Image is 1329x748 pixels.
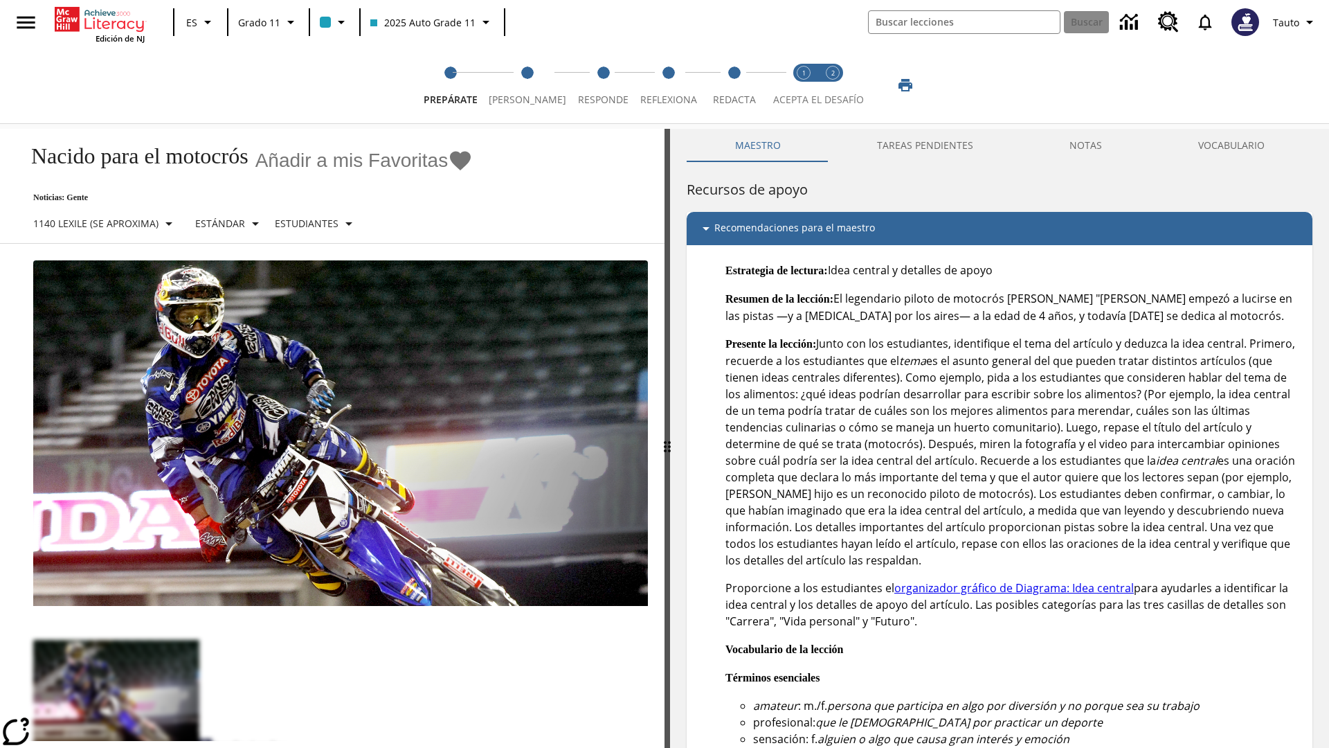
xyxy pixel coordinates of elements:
[894,580,1134,596] a: organizador gráfico de Diagrama: Idea central
[827,698,1200,713] em: persona que participa en algo por diversión y no porque sea su trabajo
[365,10,500,35] button: Clase: 2025 Auto Grade 11, Selecciona una clase
[269,211,363,236] button: Seleccionar estudiante
[753,697,1301,714] li: : m./f.
[55,4,145,44] div: Portada
[687,179,1312,201] h6: Recursos de apoyo
[28,211,183,236] button: Seleccione Lexile, 1140 Lexile (Se aproxima)
[802,69,806,78] text: 1
[831,69,835,78] text: 2
[314,10,355,35] button: El color de la clase es azul claro. Cambiar el color de la clase.
[1267,10,1323,35] button: Perfil/Configuración
[17,143,248,169] h1: Nacido para el motocrós
[96,33,145,44] span: Edición de NJ
[753,714,1301,731] li: profesional:
[784,47,824,123] button: Acepta el desafío lee step 1 of 2
[1273,15,1299,30] span: Tauto
[883,73,928,98] button: Imprimir
[275,216,338,231] p: Estudiantes
[753,698,798,713] em: amateur
[33,216,159,231] p: 1140 Lexile (Se aproxima)
[697,47,771,123] button: Redacta step 5 of 5
[478,47,577,123] button: Lee step 2 of 5
[869,11,1060,33] input: Buscar campo
[670,129,1329,748] div: activity
[725,265,828,276] strong: Estrategia de lectura:
[640,93,697,106] span: Reflexiona
[687,129,1312,162] div: Instructional Panel Tabs
[725,580,1301,630] p: Proporcione a los estudiantes el para ayudarles a identificar la idea central y los detalles de a...
[713,93,756,106] span: Redacta
[6,2,46,43] button: Abrir el menú lateral
[813,47,853,123] button: Acepta el desafío contesta step 2 of 2
[725,672,820,684] strong: Términos esenciales
[773,93,864,106] span: ACEPTA EL DESAFÍO
[1223,4,1267,40] button: Escoja un nuevo avatar
[578,93,629,106] span: Responde
[725,293,833,305] strong: Resumen de la lección:
[195,216,245,231] p: Estándar
[1150,129,1312,162] button: VOCABULARIO
[233,10,305,35] button: Grado: Grado 11, Elige un grado
[815,715,1103,730] em: que le [DEMOGRAPHIC_DATA] por practicar un deporte
[17,193,473,203] p: Noticias: Gente
[1112,3,1150,42] a: Centro de información
[899,353,926,368] em: tema
[725,262,1301,279] p: Idea central y detalles de apoyo
[1021,129,1150,162] button: NOTAS
[687,129,829,162] button: Maestro
[238,15,280,30] span: Grado 11
[714,220,875,237] p: Recomendaciones para el maestro
[725,643,844,655] strong: Vocabulario de la lección
[33,260,648,607] img: El corredor de motocrós James Stewart vuela por los aires en su motocicleta de montaña
[489,93,566,106] span: [PERSON_NAME]
[629,47,708,123] button: Reflexiona step 4 of 5
[725,335,1301,569] p: Junto con los estudiantes, identifique el tema del artículo y deduzca la idea central. Primero, r...
[424,93,478,106] span: Prepárate
[1187,4,1223,40] a: Notificaciones
[725,338,816,350] strong: Presente la lección:
[664,129,670,748] div: Pulsa la tecla de intro o la barra espaciadora y luego presiona las flechas de derecha e izquierd...
[255,148,473,172] button: Añadir a mis Favoritas - Nacido para el motocrós
[1231,8,1259,36] img: Avatar
[725,290,1301,324] p: El legendario piloto de motocrós [PERSON_NAME] "[PERSON_NAME] empezó a lucirse en las pistas —y a...
[753,731,1301,747] li: sensación: f.
[186,15,197,30] span: ES
[413,47,489,123] button: Prepárate step 1 of 5
[255,150,449,172] span: Añadir a mis Favoritas
[370,15,476,30] span: 2025 Auto Grade 11
[190,211,269,236] button: Tipo de apoyo, Estándar
[829,129,1021,162] button: TAREAS PENDIENTES
[1156,453,1218,468] em: idea central
[817,731,1069,747] em: alguien o algo que causa gran interés y emoción
[566,47,640,123] button: Responde step 3 of 5
[687,212,1312,245] div: Recomendaciones para el maestro
[1150,3,1187,41] a: Centro de recursos, Se abrirá en una pestaña nueva.
[179,10,223,35] button: Lenguaje: ES, Selecciona un idioma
